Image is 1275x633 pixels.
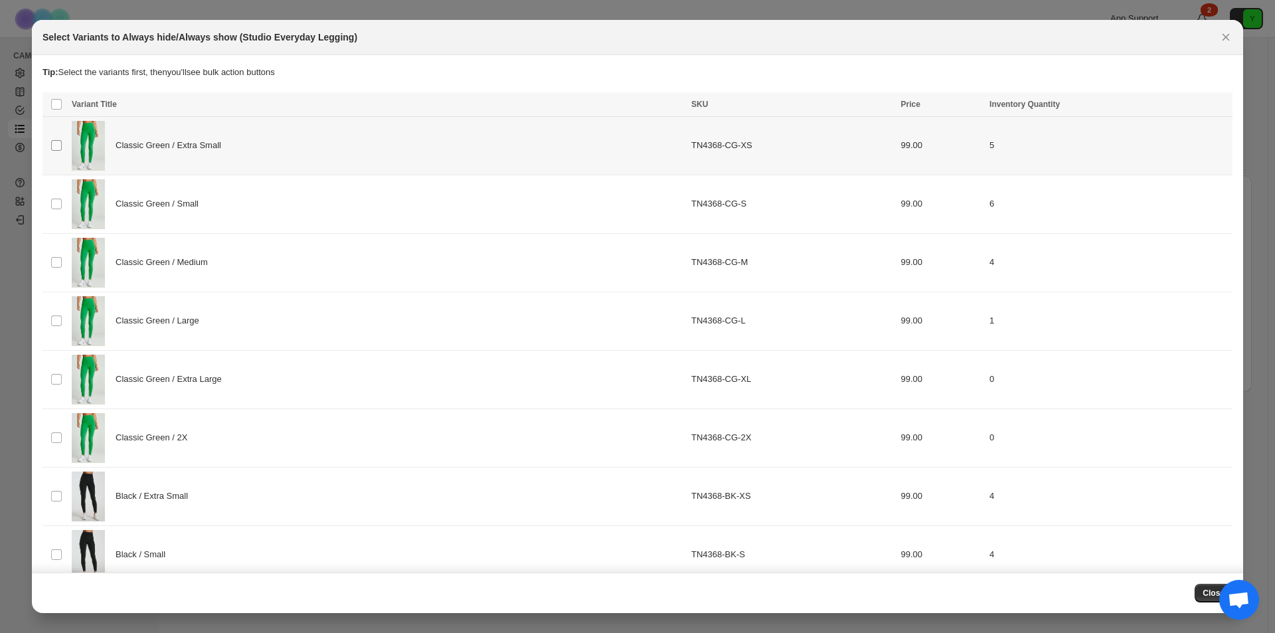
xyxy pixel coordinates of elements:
td: 99.00 [897,117,986,175]
span: Black / Small [116,548,173,561]
td: 0 [985,408,1232,467]
img: TN4368-CG_042225_YOS_SS25_FW25_COURTNEY_24446.jpg [72,355,105,405]
button: Close [1217,28,1235,46]
img: TN4368-CG_042225_YOS_SS25_FW25_COURTNEY_24446.jpg [72,121,105,171]
td: 99.00 [897,525,986,584]
td: 99.00 [897,292,986,350]
td: 4 [985,233,1232,292]
td: 99.00 [897,233,986,292]
button: Close [1195,584,1232,602]
p: Select the variants first, then you'll see bulk action buttons [42,66,1232,79]
img: TN4368-CG_042225_YOS_SS25_FW25_COURTNEY_24446.jpg [72,179,105,229]
td: 0 [985,350,1232,408]
img: TN4368_YOS_SU25_LINESHEET_0874.jpg [72,472,105,521]
td: TN4368-CG-S [687,175,896,233]
span: SKU [691,100,708,109]
td: 6 [985,175,1232,233]
span: Classic Green / Small [116,197,206,211]
td: 99.00 [897,350,986,408]
td: TN4368-CG-L [687,292,896,350]
div: Open chat [1219,580,1259,620]
img: TN4368_YOS_SU25_LINESHEET_0874.jpg [72,530,105,580]
span: Close [1203,588,1225,598]
td: TN4368-CG-XS [687,117,896,175]
td: 99.00 [897,408,986,467]
span: Variant Title [72,100,117,109]
td: TN4368-CG-2X [687,408,896,467]
td: 4 [985,467,1232,525]
td: 99.00 [897,175,986,233]
td: TN4368-BK-S [687,525,896,584]
td: 1 [985,292,1232,350]
img: TN4368-CG_042225_YOS_SS25_FW25_COURTNEY_24446.jpg [72,238,105,288]
img: TN4368-CG_042225_YOS_SS25_FW25_COURTNEY_24446.jpg [72,296,105,346]
td: 4 [985,525,1232,584]
span: Black / Extra Small [116,490,195,503]
span: Classic Green / Extra Large [116,373,229,386]
span: Classic Green / Extra Small [116,139,228,152]
img: TN4368-CG_042225_YOS_SS25_FW25_COURTNEY_24446.jpg [72,413,105,463]
span: Classic Green / 2X [116,431,195,444]
span: Price [901,100,920,109]
h2: Select Variants to Always hide/Always show (Studio Everyday Legging) [42,31,357,44]
td: TN4368-CG-M [687,233,896,292]
td: TN4368-BK-XS [687,467,896,525]
strong: Tip: [42,67,58,77]
td: 5 [985,117,1232,175]
span: Classic Green / Medium [116,256,215,269]
span: Inventory Quantity [989,100,1060,109]
td: 99.00 [897,467,986,525]
td: TN4368-CG-XL [687,350,896,408]
span: Classic Green / Large [116,314,207,327]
